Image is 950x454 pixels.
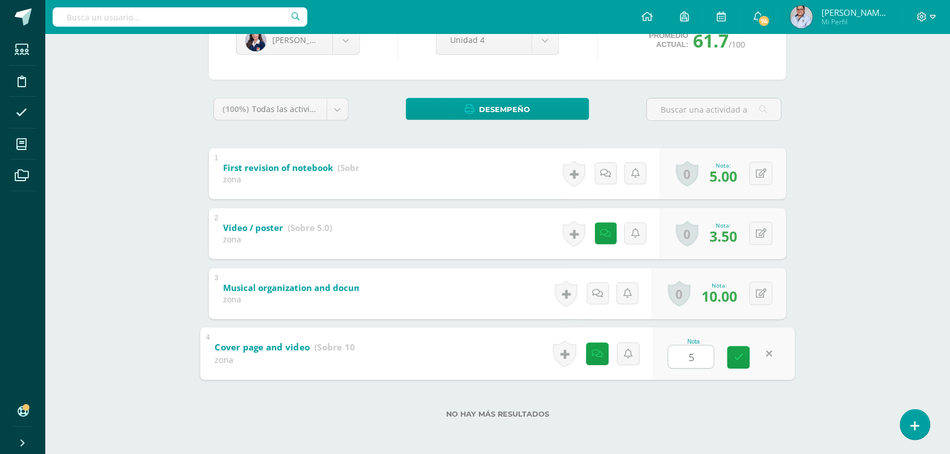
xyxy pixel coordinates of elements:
a: 0 [676,221,699,247]
span: Mi Perfil [821,17,889,27]
a: Unidad 4 [437,27,559,54]
a: 0 [668,281,691,307]
span: [PERSON_NAME] de los [PERSON_NAME] [821,7,889,18]
a: First revision of notebook (Sobre 5.0) [223,159,382,177]
input: 0-10.0 [669,345,714,368]
div: Nota: [709,161,737,169]
span: Desempeño [480,99,530,120]
strong: (Sobre 5.0) [337,162,382,173]
div: zona [223,174,359,185]
b: Musical organization and document [223,282,377,293]
span: 3.50 [709,226,737,246]
strong: (Sobre 5.0) [288,222,332,233]
span: 61.7 [693,28,729,53]
b: Cover page and video [215,341,310,353]
a: Desempeño [406,98,589,120]
div: Nota: [709,221,737,229]
span: Promedio actual: [649,31,689,49]
span: Todas las actividades de esta unidad [252,104,392,114]
a: (100%)Todas las actividades de esta unidad [214,98,348,120]
input: Busca un usuario... [53,7,307,27]
input: Buscar una actividad aquí... [647,98,781,121]
a: Musical organization and document [223,279,431,297]
span: /100 [729,39,745,50]
a: [PERSON_NAME] [237,27,360,54]
a: Video / poster (Sobre 5.0) [223,219,332,237]
div: zona [223,294,359,305]
strong: (Sobre 10.0) [315,341,366,353]
div: zona [223,234,332,245]
span: Unidad 4 [451,27,517,53]
b: First revision of notebook [223,162,333,173]
span: 74 [758,15,771,27]
div: Nota: [701,281,737,289]
img: 2172985a76704d511378705c460d31b9.png [790,6,813,28]
img: 9ba49816694652c0c7050ff8fca37249.png [245,30,267,52]
span: 5.00 [709,166,737,186]
span: 10.00 [701,286,737,306]
div: Nota [668,339,720,345]
a: 0 [676,161,699,187]
a: Cover page and video (Sobre 10.0) [215,339,366,357]
b: Video / poster [223,222,283,233]
div: zona [215,354,354,365]
span: (100%) [222,104,249,114]
span: [PERSON_NAME] [272,35,336,45]
label: No hay más resultados [209,410,786,418]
